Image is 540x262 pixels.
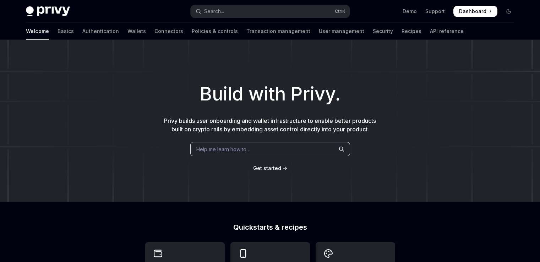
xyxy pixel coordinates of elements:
[192,23,238,40] a: Policies & controls
[82,23,119,40] a: Authentication
[127,23,146,40] a: Wallets
[196,146,250,153] span: Help me learn how to…
[319,23,364,40] a: User management
[191,5,350,18] button: Open search
[145,224,395,231] h2: Quickstarts & recipes
[503,6,514,17] button: Toggle dark mode
[373,23,393,40] a: Security
[403,8,417,15] a: Demo
[204,7,224,16] div: Search...
[253,165,281,172] a: Get started
[335,9,345,14] span: Ctrl K
[459,8,486,15] span: Dashboard
[425,8,445,15] a: Support
[11,80,529,108] h1: Build with Privy.
[26,23,49,40] a: Welcome
[154,23,183,40] a: Connectors
[402,23,421,40] a: Recipes
[453,6,497,17] a: Dashboard
[58,23,74,40] a: Basics
[430,23,464,40] a: API reference
[26,6,70,16] img: dark logo
[246,23,310,40] a: Transaction management
[253,165,281,171] span: Get started
[164,117,376,133] span: Privy builds user onboarding and wallet infrastructure to enable better products built on crypto ...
